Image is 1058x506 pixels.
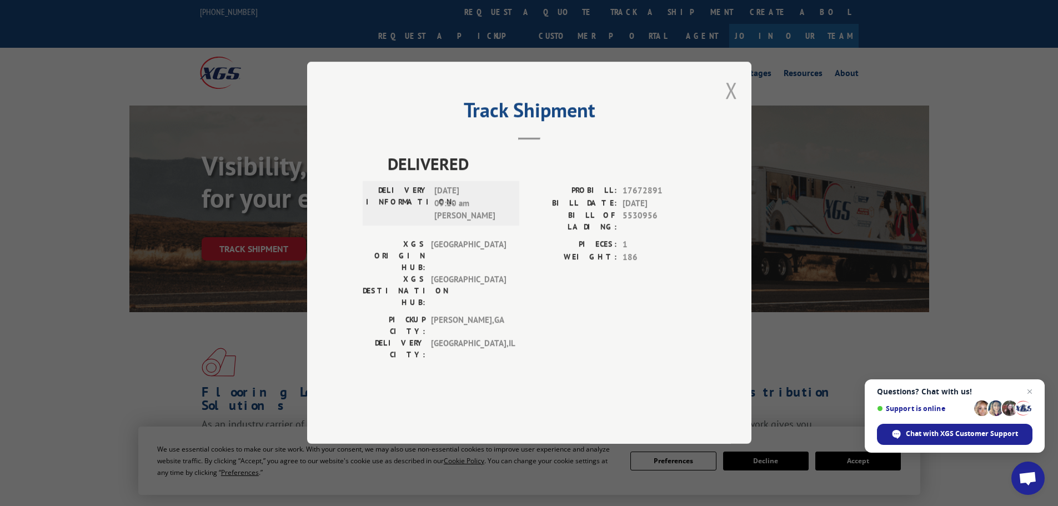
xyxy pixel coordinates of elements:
[529,185,617,198] label: PROBILL:
[623,239,696,252] span: 1
[529,197,617,210] label: BILL DATE:
[623,185,696,198] span: 17672891
[431,314,506,338] span: [PERSON_NAME] , GA
[877,387,1032,396] span: Questions? Chat with us!
[877,404,970,413] span: Support is online
[363,314,425,338] label: PICKUP CITY:
[363,338,425,361] label: DELIVERY CITY:
[431,338,506,361] span: [GEOGRAPHIC_DATA] , IL
[363,102,696,123] h2: Track Shipment
[529,210,617,233] label: BILL OF LADING:
[1023,385,1036,398] span: Close chat
[431,239,506,274] span: [GEOGRAPHIC_DATA]
[363,274,425,309] label: XGS DESTINATION HUB:
[725,76,738,105] button: Close modal
[623,251,696,264] span: 186
[431,274,506,309] span: [GEOGRAPHIC_DATA]
[388,152,696,177] span: DELIVERED
[623,197,696,210] span: [DATE]
[529,239,617,252] label: PIECES:
[529,251,617,264] label: WEIGHT:
[363,239,425,274] label: XGS ORIGIN HUB:
[434,185,509,223] span: [DATE] 09:10 am [PERSON_NAME]
[877,424,1032,445] div: Chat with XGS Customer Support
[623,210,696,233] span: 5530956
[906,429,1018,439] span: Chat with XGS Customer Support
[366,185,429,223] label: DELIVERY INFORMATION:
[1011,462,1045,495] div: Open chat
